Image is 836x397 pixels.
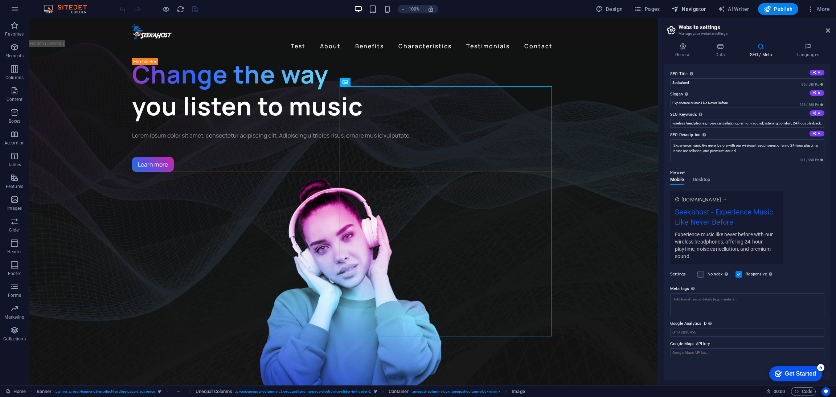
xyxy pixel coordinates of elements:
[794,387,812,396] span: Code
[8,162,21,168] p: Tables
[161,5,170,13] button: Click here to leave preview mode and continue editing
[512,387,525,396] span: Click to select. Double-click to edit
[758,3,798,15] button: Publish
[634,5,660,13] span: Pages
[5,75,24,81] p: Columns
[800,82,824,87] span: 96 / 580 Px
[235,387,371,396] span: . preset-unequal-columns-v2-product-landing-page-electronics-slider-in-header-2
[42,5,96,13] img: Editor Logo
[672,5,706,13] span: Navigator
[670,99,824,107] input: Slogan...
[596,5,623,13] span: Design
[8,292,21,298] p: Forms
[670,340,824,348] label: Google Maps API key
[810,131,824,136] button: SEO Description
[52,1,59,9] div: 5
[779,389,780,394] span: :
[6,184,23,189] p: Features
[708,270,731,279] label: Noindex
[412,387,500,396] span: . unequal-columns-box .unequal-columns-box-shrink
[9,118,21,124] p: Boxes
[670,70,824,78] label: SEO Title
[739,43,786,58] h4: SEO / Meta
[6,387,26,396] a: Click to cancel selection. Double-click to open Pages
[786,43,830,58] h4: Languages
[7,205,22,211] p: Images
[7,97,22,102] p: Content
[764,5,792,13] span: Publish
[798,157,824,163] span: 841 / 990 Px
[593,3,626,15] button: Design
[409,5,420,13] h6: 100%
[669,3,709,15] button: Navigator
[664,43,704,58] h4: General
[5,31,24,37] p: Favorites
[670,328,824,337] input: G-1A2B3C456
[176,5,185,13] i: Reload page
[704,43,739,58] h4: Data
[670,168,685,177] p: Preview
[810,110,824,116] button: SEO Keywords
[675,230,779,260] div: Experience music like never before with our wireless headphones, offering 24-hour playtime, noise...
[20,8,51,15] div: Get Started
[389,387,409,396] span: Click to select. Double-click to edit
[4,140,25,146] p: Accordion
[670,270,694,279] label: Settings
[675,206,779,231] div: Seekahost - Experience Music Like Never Before
[746,270,774,279] label: Responsive
[8,271,21,277] p: Footer
[670,177,710,191] div: Preview
[670,110,824,119] label: SEO Keywords
[810,70,824,75] button: SEO Title
[821,387,830,396] button: Usercentrics
[176,5,185,13] button: reload
[715,3,752,15] button: AI Writer
[374,389,377,393] i: This element is a customizable preset
[807,5,830,13] span: More
[766,387,785,396] h6: Session time
[681,196,721,203] span: [DOMAIN_NAME]
[427,6,434,12] i: On resize automatically adjust zoom level to fit chosen device.
[9,227,20,233] p: Slider
[774,387,785,396] span: 00 00
[791,387,816,396] button: Code
[810,90,824,96] button: Slogan
[3,336,25,342] p: Collections
[631,3,663,15] button: Pages
[37,387,52,396] span: Click to select. Double-click to edit
[670,90,824,99] label: Slogan
[670,348,824,357] input: Google Maps API key...
[54,387,155,396] span: . banner .preset-banner-v3-product-landing-page-electronics
[804,3,833,15] button: More
[37,387,525,396] nav: breadcrumb
[693,175,710,185] span: Desktop
[158,389,161,393] i: This element is a customizable preset
[5,53,24,59] p: Elements
[4,314,24,320] p: Marketing
[679,30,816,37] h3: Manage your website settings
[196,387,232,396] span: Click to select. Double-click to edit
[398,5,423,13] button: 100%
[670,319,824,328] label: Google Analytics ID
[718,5,749,13] span: AI Writer
[670,175,684,185] span: Mobile
[4,4,57,19] div: Get Started 5 items remaining, 0% complete
[679,24,830,30] h2: Website settings
[670,285,824,293] label: Meta tags
[593,3,626,15] div: Design (Ctrl+Alt+Y)
[670,131,824,139] label: SEO Description
[798,102,824,107] span: 328 / 580 Px
[7,249,22,255] p: Header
